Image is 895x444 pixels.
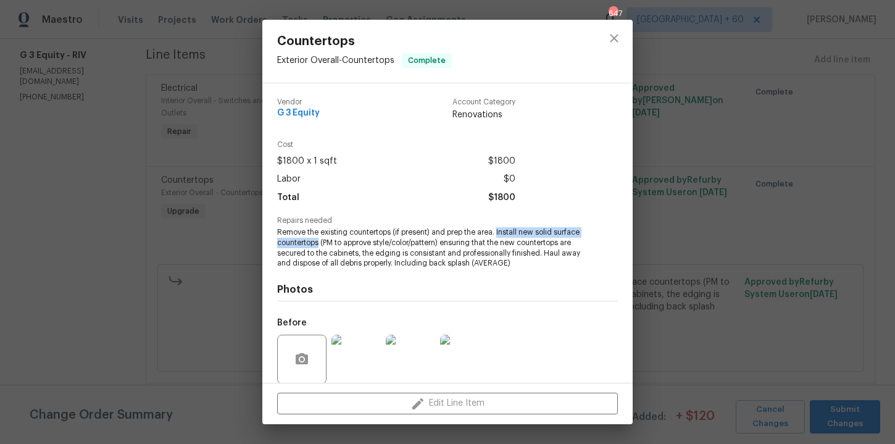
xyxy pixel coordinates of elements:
[277,153,337,170] span: $1800 x 1 sqft
[452,98,515,106] span: Account Category
[277,227,584,269] span: Remove the existing countertops (if present) and prep the area. Install new solid surface counter...
[452,109,515,121] span: Renovations
[403,54,451,67] span: Complete
[609,7,617,20] div: 647
[488,189,515,207] span: $1800
[277,56,394,65] span: Exterior Overall - Countertops
[277,217,618,225] span: Repairs needed
[277,141,515,149] span: Cost
[277,283,618,296] h4: Photos
[277,170,301,188] span: Labor
[277,35,452,48] span: Countertops
[599,23,629,53] button: close
[277,109,320,118] span: G 3 Equity
[277,98,320,106] span: Vendor
[488,153,515,170] span: $1800
[277,189,299,207] span: Total
[504,170,515,188] span: $0
[277,319,307,327] h5: Before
